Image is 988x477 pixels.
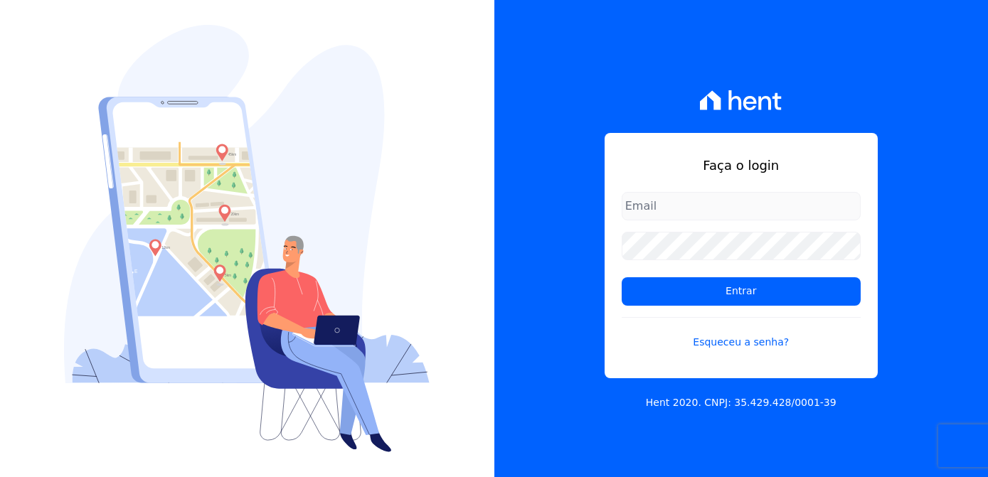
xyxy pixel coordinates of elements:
input: Entrar [622,277,861,306]
input: Email [622,192,861,220]
p: Hent 2020. CNPJ: 35.429.428/0001-39 [646,395,836,410]
h1: Faça o login [622,156,861,175]
img: Login [64,25,430,452]
a: Esqueceu a senha? [622,317,861,350]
